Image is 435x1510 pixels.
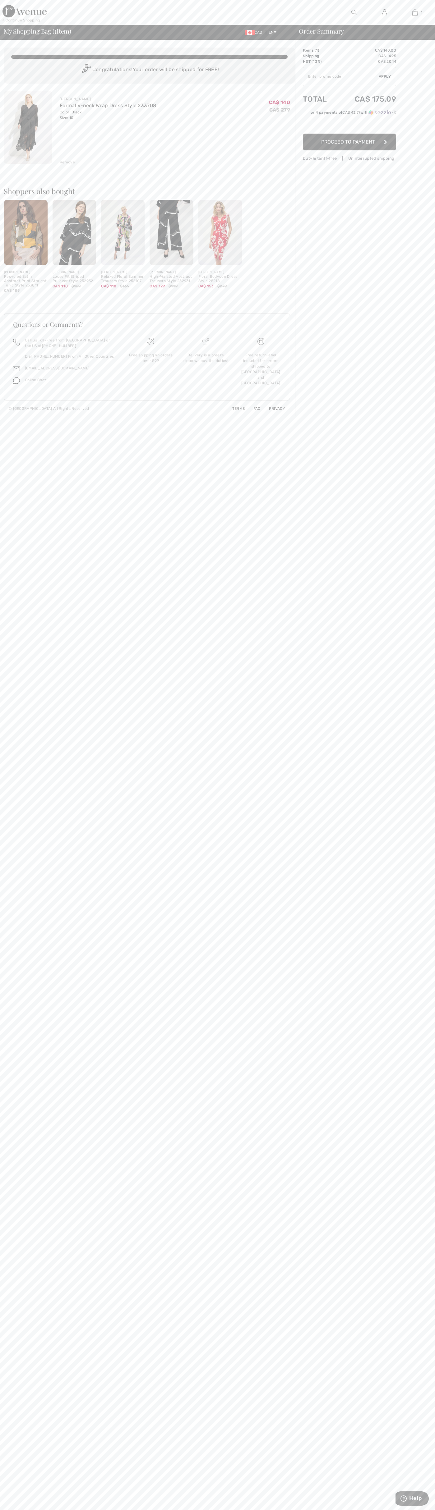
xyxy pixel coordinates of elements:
div: Free return label included for orders shipped to [GEOGRAPHIC_DATA] and [GEOGRAPHIC_DATA] [238,352,283,386]
div: [PERSON_NAME] [60,96,156,102]
img: Recycled Satin Abstract Print Straight Tunic Style 253011 [4,200,48,265]
div: Loose Fit Striped Pullover Style 252932 [53,275,96,283]
td: CA$ 14.95 [337,53,396,59]
span: CA$ 110 [53,284,68,288]
span: CA$ 43.77 [342,110,360,115]
div: [PERSON_NAME] [4,270,48,275]
td: HST (13%) [303,59,337,64]
div: Delivery is a breeze since we pay the duties! [183,352,229,364]
div: High-Waisted Abstract Trousers Style 252931 [150,275,193,283]
span: CA$ 189 [4,288,20,293]
span: Proceed to Payment [321,139,375,145]
a: FAQ [246,406,261,411]
td: CA$ 20.14 [337,59,396,64]
iframe: Opens a widget where you can find more information [396,1491,429,1507]
div: Recycled Satin Abstract Print Straight Tunic Style 253011 [4,275,48,287]
span: $169 [120,283,129,289]
span: CA$ 129 [150,284,165,288]
img: My Bag [412,9,418,16]
img: call [13,339,20,345]
h3: Questions or Comments? [13,321,281,327]
img: High-Waisted Abstract Trousers Style 252931 [150,200,193,265]
img: Relaxed Floral Summer Trousers Style 252107 [101,200,145,265]
img: 1ère Avenue [2,5,47,17]
img: Formal V-neck Wrap Dress Style 233708 [4,91,52,164]
a: Terms [225,406,245,411]
p: Dial [PHONE_NUMBER] From All Other Countries [25,354,116,359]
div: Order Summary [291,28,431,34]
iframe: PayPal-paypal [303,117,396,131]
div: Free shipping on orders over $99 [128,352,174,364]
a: Sign In [377,9,392,16]
span: My Shopping Bag ( Item) [4,28,71,34]
div: [PERSON_NAME] [198,270,242,275]
h2: Shoppers also bought [4,187,295,195]
div: [PERSON_NAME] [150,270,193,275]
span: CA$ 140 [269,99,290,105]
span: 1 [421,10,422,15]
img: search the website [351,9,357,16]
span: Online Chat [25,378,46,382]
span: CA$ 153 [198,284,214,288]
a: 1 [400,9,430,16]
span: 1 [316,48,318,53]
div: Duty & tariff-free | Uninterrupted shipping [303,155,396,161]
img: Delivery is a breeze since we pay the duties! [202,338,209,345]
p: Call us Toll-Free from [GEOGRAPHIC_DATA] or the US at [25,337,116,349]
td: CA$ 140.00 [337,48,396,53]
div: or 4 payments ofCA$ 43.77withSezzle Click to learn more about Sezzle [303,110,396,117]
div: or 4 payments of with [311,110,396,115]
span: Apply [379,74,391,79]
td: Shipping [303,53,337,59]
img: Congratulation2.svg [80,64,92,76]
div: [PERSON_NAME] [101,270,145,275]
div: © [GEOGRAPHIC_DATA] All Rights Reserved [9,406,89,411]
div: Color: Black Size: 10 [60,109,156,121]
span: $279 [217,283,227,289]
img: Sezzle [369,110,391,115]
img: Canadian Dollar [245,30,255,35]
img: chat [13,377,20,384]
span: CA$ 110 [101,284,116,288]
a: [EMAIL_ADDRESS][DOMAIN_NAME] [25,366,90,370]
span: 1 [54,26,57,34]
div: Floral Bodycon Dress Style 252181 [198,275,242,283]
div: Congratulations! Your order will be shipped for FREE! [11,64,288,76]
a: Privacy [261,406,285,411]
img: Floral Bodycon Dress Style 252181 [198,200,242,265]
s: CA$ 279 [269,107,290,113]
img: email [13,365,20,372]
a: Formal V-neck Wrap Dress Style 233708 [60,103,156,108]
img: My Info [382,9,387,16]
div: < Continue Shopping [2,17,40,23]
span: EN [269,30,276,34]
span: $199 [169,283,178,289]
td: Items ( ) [303,48,337,53]
td: CA$ 175.09 [337,89,396,110]
img: Free shipping on orders over $99 [147,338,154,345]
img: Free shipping on orders over $99 [257,338,264,345]
div: Relaxed Floral Summer Trousers Style 252107 [101,275,145,283]
td: Total [303,89,337,110]
span: CAD [245,30,265,34]
button: Proceed to Payment [303,134,396,150]
input: Promo code [303,67,379,86]
div: [PERSON_NAME] [53,270,96,275]
a: [PHONE_NUMBER] [42,344,76,348]
img: Loose Fit Striped Pullover Style 252932 [53,200,96,265]
div: Remove [60,159,75,165]
span: $169 [72,283,81,289]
